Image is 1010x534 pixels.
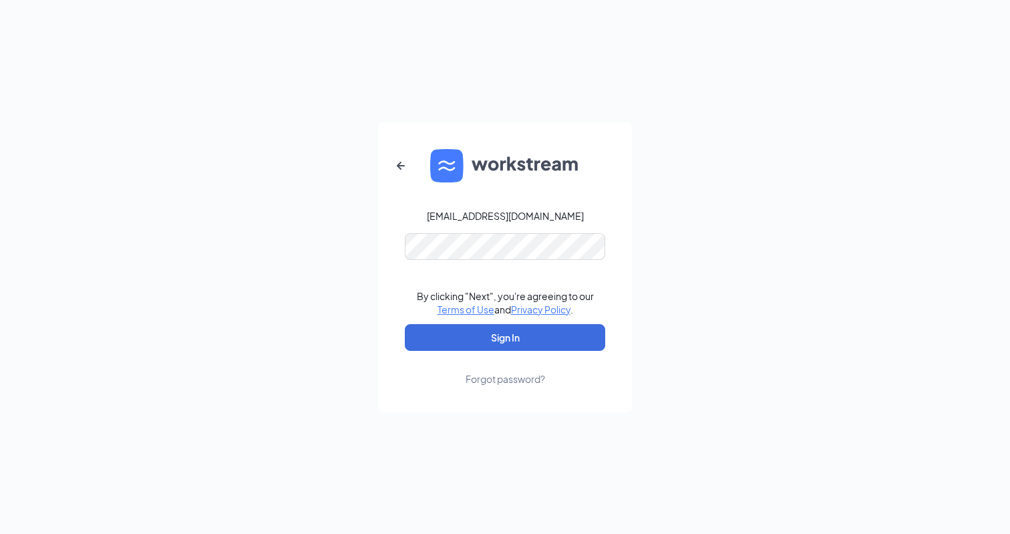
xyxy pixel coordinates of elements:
div: Forgot password? [466,372,545,386]
div: By clicking "Next", you're agreeing to our and . [417,289,594,316]
img: WS logo and Workstream text [430,149,580,182]
button: ArrowLeftNew [385,150,417,182]
svg: ArrowLeftNew [393,158,409,174]
div: [EMAIL_ADDRESS][DOMAIN_NAME] [427,209,584,223]
button: Sign In [405,324,605,351]
a: Forgot password? [466,351,545,386]
a: Privacy Policy [511,303,570,315]
a: Terms of Use [438,303,494,315]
